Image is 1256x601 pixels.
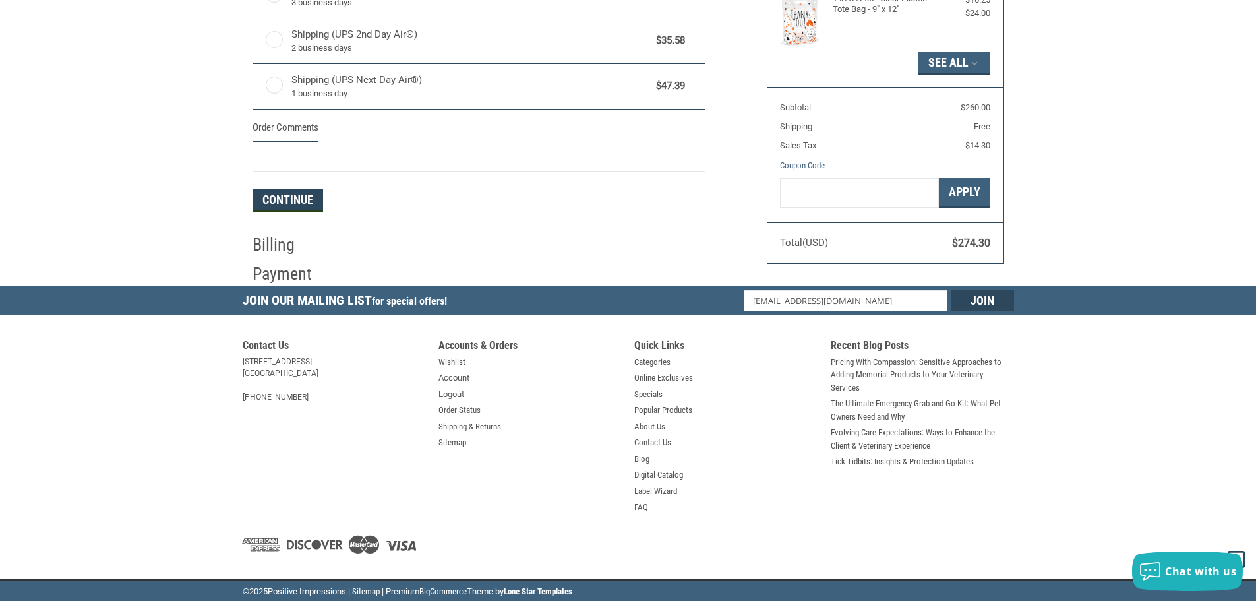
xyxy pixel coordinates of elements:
[650,79,686,94] span: $47.39
[952,237,990,249] span: $274.30
[438,436,466,449] a: Sitemap
[634,404,692,417] a: Popular Products
[291,42,650,55] span: 2 business days
[372,295,447,307] span: for special offers!
[831,455,974,468] a: Tick Tidbits: Insights & Protection Updates
[291,87,650,100] span: 1 business day
[744,290,947,311] input: Email
[253,189,323,212] button: Continue
[438,356,465,369] a: Wishlist
[831,426,1014,452] a: Evolving Care Expectations: Ways to Enhance the Client & Veterinary Experience
[504,586,572,596] a: Lone Star Templates
[634,468,683,482] a: Digital Catalog
[634,453,649,466] a: Blog
[831,339,1014,356] h5: Recent Blog Posts
[253,120,318,142] legend: Order Comments
[780,102,811,112] span: Subtotal
[938,7,990,20] div: $24.00
[650,33,686,48] span: $35.58
[974,121,990,131] span: Free
[965,141,990,150] span: $14.30
[1132,552,1243,591] button: Chat with us
[634,420,665,433] a: About Us
[438,388,464,401] a: Logout
[634,371,693,385] a: Online Exclusives
[634,339,818,356] h5: Quick Links
[634,436,671,449] a: Contact Us
[243,586,346,596] span: © Positive Impressions
[780,160,825,170] a: Coupon Code
[634,356,671,369] a: Categories
[253,263,330,285] h2: Payment
[438,339,622,356] h5: Accounts & Orders
[1165,564,1236,579] span: Chat with us
[253,234,330,256] h2: Billing
[243,356,426,403] address: [STREET_ADDRESS] [GEOGRAPHIC_DATA] [PHONE_NUMBER]
[961,102,990,112] span: $260.00
[291,27,650,55] span: Shipping (UPS 2nd Day Air®)
[634,485,677,498] a: Label Wizard
[291,73,650,100] span: Shipping (UPS Next Day Air®)
[918,52,990,75] button: See All
[780,178,939,208] input: Gift Certificate or Coupon Code
[419,586,467,596] a: BigCommerce
[438,371,469,385] a: Account
[831,397,1014,423] a: The Ultimate Emergency Grab-and-Go Kit: What Pet Owners Need and Why
[634,501,648,514] a: FAQ
[780,237,828,249] span: Total (USD)
[939,178,990,208] button: Apply
[438,404,481,417] a: Order Status
[243,286,454,319] h5: Join Our Mailing List
[780,141,816,150] span: Sales Tax
[438,420,501,433] a: Shipping & Returns
[951,290,1014,311] input: Join
[348,586,380,596] a: | Sitemap
[634,388,663,401] a: Specials
[243,339,426,356] h5: Contact Us
[831,356,1014,395] a: Pricing With Compassion: Sensitive Approaches to Adding Memorial Products to Your Veterinary Serv...
[249,586,268,596] span: 2025
[780,121,812,131] span: Shipping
